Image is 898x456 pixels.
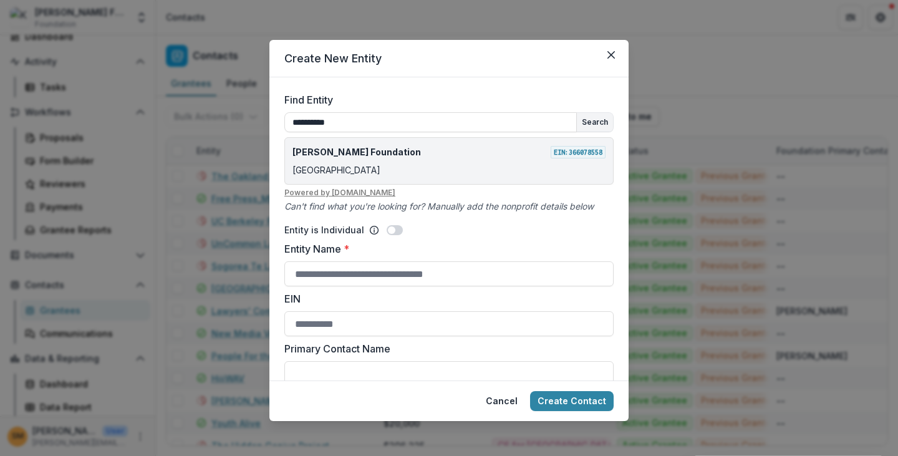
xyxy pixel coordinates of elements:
label: Primary Contact Name [284,341,606,356]
button: Cancel [478,391,525,411]
a: [DOMAIN_NAME] [332,188,395,197]
i: Can't find what you're looking for? Manually add the nonprofit details below [284,201,594,211]
p: Entity is Individual [284,223,364,236]
header: Create New Entity [269,40,629,77]
div: [PERSON_NAME] FoundationEIN:366078558[GEOGRAPHIC_DATA] [284,137,614,185]
label: EIN [284,291,606,306]
button: Create Contact [530,391,614,411]
label: Find Entity [284,92,606,107]
button: Close [601,45,621,65]
span: EIN: 366078558 [551,146,606,158]
button: Search [577,113,613,132]
p: [PERSON_NAME] Foundation [292,145,421,158]
u: Powered by [284,187,614,198]
p: [GEOGRAPHIC_DATA] [292,163,380,177]
label: Entity Name [284,241,606,256]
